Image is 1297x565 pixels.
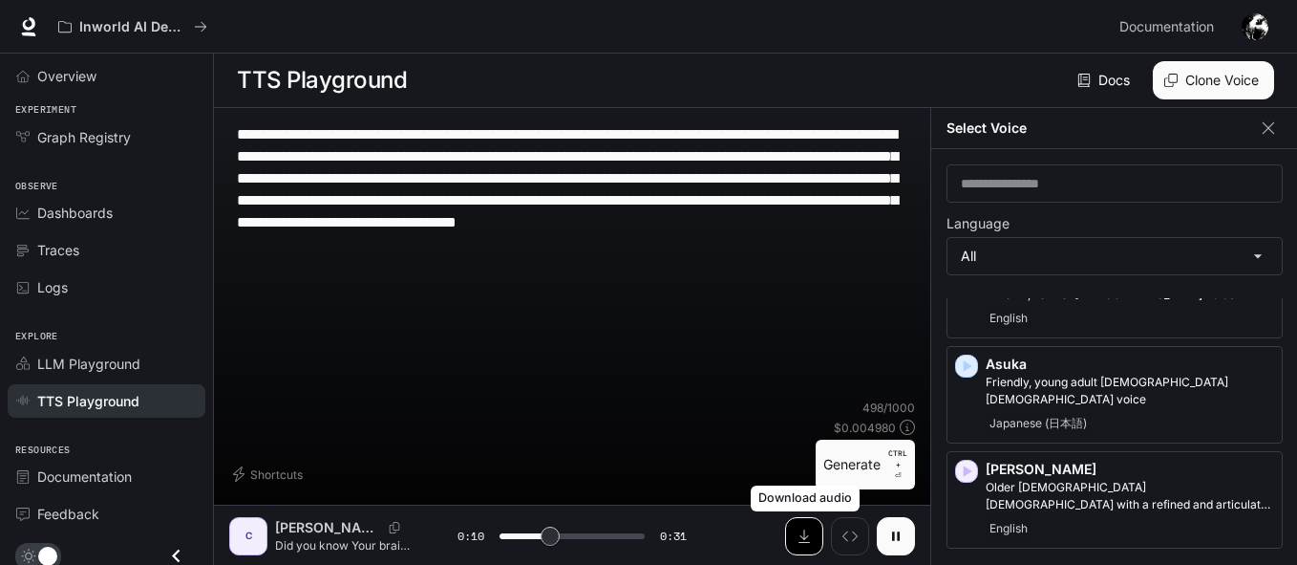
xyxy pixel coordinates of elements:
p: Older British male with a refined and articulate voice [986,479,1274,513]
a: Docs [1074,61,1138,99]
p: [PERSON_NAME] [986,460,1274,479]
button: Download audio [785,517,823,555]
div: C [233,521,264,552]
p: Did you know Your brain has a sabotage button...It's called the [MEDICAL_DATA][DOMAIN_NAME]'s the... [275,537,412,554]
span: Graph Registry [37,127,131,147]
a: Documentation [8,460,205,493]
span: 0:31 [660,527,687,546]
a: Graph Registry [8,120,205,154]
a: LLM Playground [8,347,205,380]
a: Documentation [1112,8,1228,46]
span: LLM Playground [37,354,140,374]
span: Logs [37,277,68,297]
span: Overview [37,66,96,86]
button: GenerateCTRL +⏎ [816,440,915,489]
span: TTS Playground [37,391,139,411]
button: Clone Voice [1153,61,1274,99]
span: English [986,307,1031,330]
button: All workspaces [50,8,216,46]
a: TTS Playground [8,384,205,418]
p: CTRL + [888,447,907,470]
a: Dashboards [8,196,205,229]
span: Dashboards [37,203,113,223]
p: Language [946,217,1010,230]
a: Feedback [8,497,205,531]
span: Documentation [37,467,132,487]
button: Inspect [831,517,869,555]
button: User avatar [1236,8,1274,46]
img: User avatar [1242,13,1268,40]
button: Shortcuts [229,459,310,489]
span: Feedback [37,504,99,524]
a: Traces [8,233,205,267]
p: Asuka [986,355,1274,374]
a: Logs [8,271,205,304]
span: English [986,517,1031,540]
p: Inworld AI Demos [79,19,186,35]
div: All [947,238,1282,274]
p: Friendly, young adult Japanese female voice [986,374,1274,408]
div: Download audio [751,486,860,511]
span: Japanese (日本語) [986,412,1091,435]
p: ⏎ [888,447,907,482]
button: Copy Voice ID [381,522,408,533]
span: Traces [37,240,79,260]
span: 0:10 [457,527,484,546]
span: Documentation [1119,15,1214,39]
a: Overview [8,59,205,93]
p: [PERSON_NAME] [275,518,381,537]
h1: TTS Playground [237,61,407,99]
